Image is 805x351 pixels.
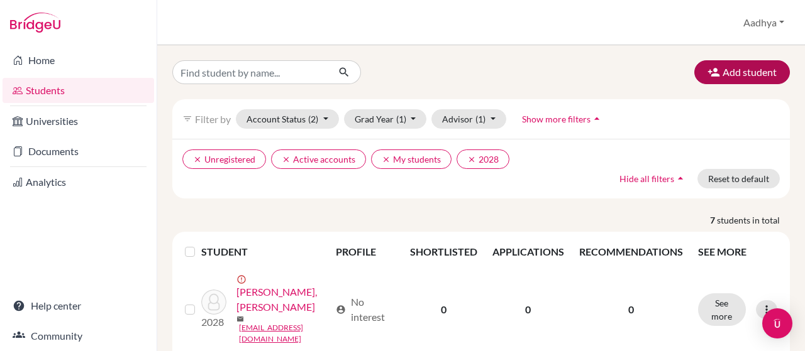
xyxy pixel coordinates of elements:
i: filter_list [182,114,192,124]
i: clear [282,155,291,164]
button: Aadhya [738,11,790,35]
i: clear [193,155,202,164]
div: No interest [336,294,395,325]
button: Grad Year(1) [344,109,427,129]
th: SEE MORE [691,237,785,267]
a: Home [3,48,154,73]
span: account_circle [336,305,346,315]
button: clearActive accounts [271,149,366,169]
button: clearUnregistered [182,149,266,169]
button: Advisor(1) [431,109,506,129]
th: PROFILE [328,237,402,267]
i: clear [467,155,476,164]
span: Filter by [195,113,231,125]
button: Show more filtersarrow_drop_up [511,109,614,129]
a: Universities [3,109,154,134]
span: (2) [308,114,318,124]
span: Hide all filters [619,173,674,184]
a: Documents [3,139,154,164]
i: clear [382,155,391,164]
th: RECOMMENDATIONS [572,237,691,267]
a: Analytics [3,170,154,195]
i: arrow_drop_up [591,112,603,125]
button: Reset to default [697,169,780,188]
p: 0 [579,302,683,317]
th: SHORTLISTED [402,237,485,267]
a: [EMAIL_ADDRESS][DOMAIN_NAME] [239,322,330,345]
button: clearMy students [371,149,452,169]
button: See more [698,293,746,326]
p: 2028 [201,315,226,330]
span: students in total [717,213,790,227]
span: (1) [396,114,406,124]
img: Bridge-U [10,13,60,33]
th: APPLICATIONS [485,237,572,267]
th: STUDENT [201,237,328,267]
button: Hide all filtersarrow_drop_up [609,169,697,188]
a: [PERSON_NAME], [PERSON_NAME] [236,284,330,315]
span: (1) [475,114,486,124]
a: Help center [3,293,154,318]
input: Find student by name... [172,60,328,84]
button: clear2028 [457,149,509,169]
i: arrow_drop_up [674,172,687,185]
span: Show more filters [522,114,591,124]
a: Community [3,323,154,348]
button: Add student [694,60,790,84]
button: Account Status(2) [236,109,339,129]
img: Adnan, Ahmed [201,289,226,315]
span: error_outline [236,274,249,284]
span: mail [236,315,244,323]
strong: 7 [710,213,717,227]
div: Open Intercom Messenger [762,308,792,338]
a: Students [3,78,154,103]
